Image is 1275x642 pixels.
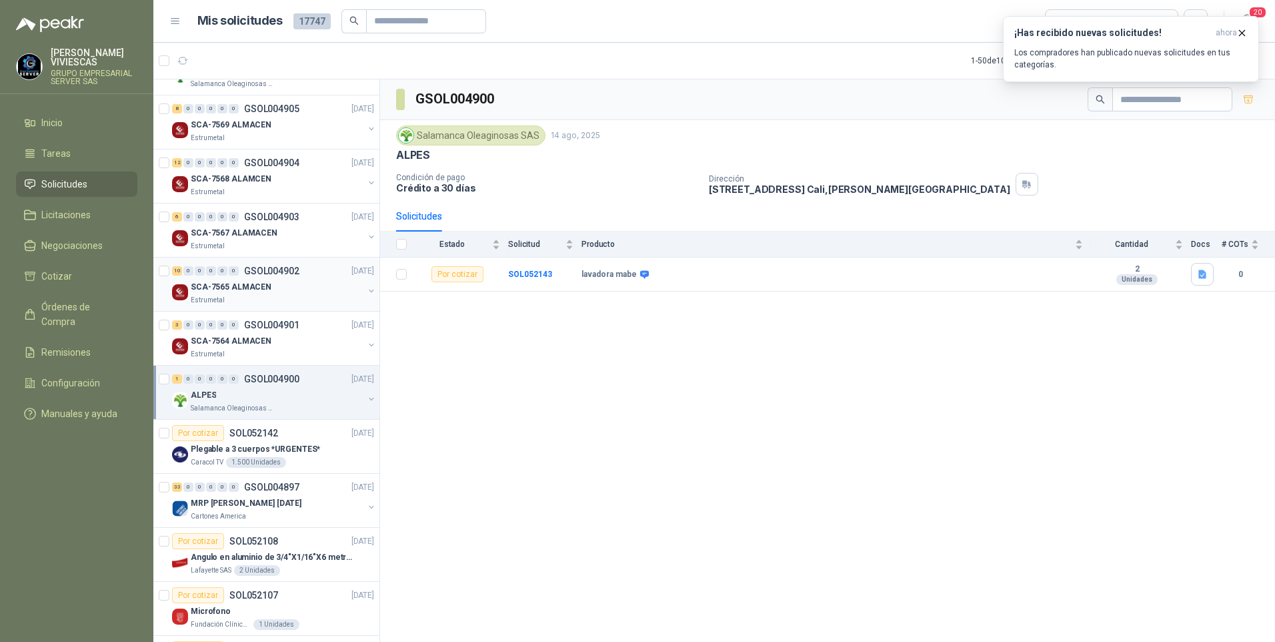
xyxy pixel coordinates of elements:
span: Manuales y ayuda [41,406,117,421]
p: Estrumetal [191,133,225,143]
p: SCA-7567 ALAMACEN [191,227,277,240]
p: ALPES [191,389,216,402]
img: Company Logo [172,284,188,300]
p: Dirección [709,174,1010,184]
div: 0 [195,104,205,113]
a: Manuales y ayuda [16,401,137,426]
img: Company Logo [172,392,188,408]
div: 0 [206,483,216,492]
p: [DATE] [351,589,374,602]
div: 1.500 Unidades [226,457,286,468]
p: Caracol TV [191,457,223,468]
p: Estrumetal [191,187,225,198]
p: Fundación Clínica Shaio [191,619,251,630]
p: GSOL004902 [244,266,299,276]
a: Negociaciones [16,233,137,258]
div: Salamanca Oleaginosas SAS [396,125,545,145]
span: Estado [415,240,489,249]
img: Company Logo [172,338,188,354]
div: Por cotizar [431,266,483,282]
img: Company Logo [172,501,188,517]
span: Solicitud [508,240,563,249]
div: Por cotizar [172,587,224,603]
span: Remisiones [41,345,91,360]
div: 0 [195,158,205,168]
p: [STREET_ADDRESS] Cali , [PERSON_NAME][GEOGRAPHIC_DATA] [709,184,1010,195]
div: 0 [229,212,239,222]
p: [DATE] [351,265,374,278]
div: 0 [183,158,193,168]
span: 20 [1248,6,1267,19]
p: [DATE] [351,157,374,170]
h3: GSOL004900 [415,89,496,109]
img: Company Logo [172,446,188,462]
div: 0 [206,320,216,330]
img: Company Logo [17,54,42,79]
img: Company Logo [172,609,188,625]
span: Cantidad [1091,240,1172,249]
a: Por cotizarSOL052107[DATE] Company LogoMicrofonoFundación Clínica Shaio1 Unidades [153,582,379,636]
div: 6 [172,212,182,222]
a: Configuración [16,370,137,396]
a: Tareas [16,141,137,166]
p: SOL052108 [229,537,278,546]
div: 0 [195,212,205,222]
div: 0 [183,483,193,492]
div: 0 [183,104,193,113]
span: Licitaciones [41,208,91,222]
p: SCA-7564 ALMACEN [191,335,271,348]
div: 10 [172,266,182,276]
p: [DATE] [351,103,374,115]
div: 0 [217,158,227,168]
div: 0 [206,212,216,222]
div: 0 [229,158,239,168]
th: Producto [581,232,1091,258]
span: # COTs [1222,240,1248,249]
p: [DATE] [351,319,374,332]
p: SCA-7569 ALMACEN [191,119,271,131]
th: Docs [1191,232,1222,258]
div: Por cotizar [172,533,224,549]
div: 2 Unidades [234,565,280,576]
div: Todas [1054,14,1082,29]
div: Por cotizar [172,425,224,441]
a: 3 0 0 0 0 0 GSOL004901[DATE] Company LogoSCA-7564 ALMACENEstrumetal [172,317,377,360]
h3: ¡Has recibido nuevas solicitudes! [1014,27,1210,39]
div: 0 [217,266,227,276]
div: 0 [217,374,227,384]
p: Estrumetal [191,349,225,360]
div: Solicitudes [396,209,442,224]
img: Company Logo [399,128,413,143]
a: 12 0 0 0 0 0 GSOL004904[DATE] Company LogoSCA-7568 ALAMCENEstrumetal [172,155,377,198]
p: SOL052107 [229,591,278,600]
p: Microfono [191,605,231,618]
p: GSOL004905 [244,104,299,113]
a: 10 0 0 0 0 0 GSOL004902[DATE] Company LogoSCA-7565 ALMACENEstrumetal [172,263,377,306]
p: Plegable a 3 cuerpos *URGENTES* [191,443,320,456]
button: 20 [1235,9,1259,33]
div: 0 [229,266,239,276]
span: Producto [581,240,1072,249]
a: Por cotizarSOL052142[DATE] Company LogoPlegable a 3 cuerpos *URGENTES*Caracol TV1.500 Unidades [153,420,379,474]
div: 0 [195,320,205,330]
img: Company Logo [172,555,188,571]
p: ALPES [396,148,430,162]
th: Solicitud [508,232,581,258]
p: GSOL004897 [244,483,299,492]
p: GSOL004904 [244,158,299,168]
div: 0 [183,374,193,384]
div: 0 [195,266,205,276]
h1: Mis solicitudes [197,11,283,31]
div: 0 [195,483,205,492]
p: [DATE] [351,373,374,386]
div: 12 [172,158,182,168]
span: search [1096,95,1105,104]
a: Solicitudes [16,172,137,197]
div: 0 [229,483,239,492]
div: 0 [217,320,227,330]
span: Solicitudes [41,177,87,192]
div: Unidades [1116,274,1158,285]
div: 0 [206,104,216,113]
p: SCA-7568 ALAMCEN [191,173,271,186]
p: Salamanca Oleaginosas SAS [191,403,275,414]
